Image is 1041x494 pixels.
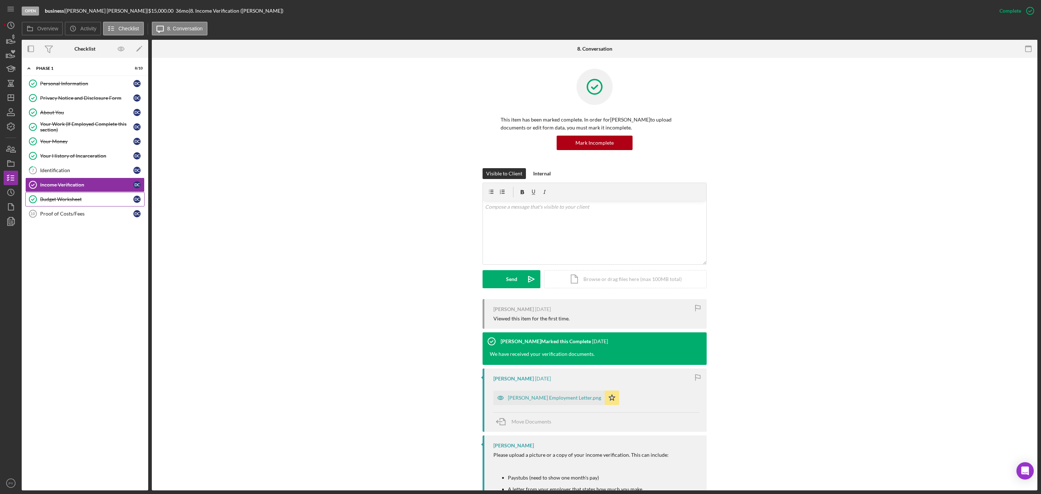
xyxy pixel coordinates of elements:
time: 2025-07-08 21:21 [535,306,551,312]
label: Checklist [119,26,139,31]
div: D C [133,123,141,131]
div: D C [133,196,141,203]
button: Internal [530,168,554,179]
button: Move Documents [493,413,558,431]
div: Internal [533,168,551,179]
li: Paystubs (need to show one month's pay) [508,475,699,481]
div: | 8. Income Verification ([PERSON_NAME]) [189,8,283,14]
div: D C [133,138,141,145]
div: 8 / 10 [130,66,143,71]
div: Viewed this item for the first time. [493,316,570,321]
div: [PERSON_NAME] [493,306,534,312]
a: Your Work (If Employed Complete this section)DC [25,120,145,134]
div: 36 mo [176,8,189,14]
button: Overview [22,22,63,35]
div: $15,000.00 [148,8,176,14]
button: Mark Incomplete [557,136,633,150]
a: 7IdentificationDC [25,163,145,178]
button: Activity [65,22,101,35]
button: Send [483,270,540,288]
div: Open Intercom Messenger [1016,462,1034,480]
time: 2025-07-08 19:03 [535,376,551,382]
li: A letter from your employer that states how much you make [508,486,699,492]
div: [PERSON_NAME] Employment Letter.png [508,395,601,401]
div: Your Money [40,139,133,144]
div: [PERSON_NAME] [PERSON_NAME] | [65,8,148,14]
div: Visible to Client [486,168,522,179]
div: Income Verification [40,182,133,188]
div: D C [133,210,141,217]
button: Visible to Client [483,168,526,179]
a: About YouDC [25,105,145,120]
div: Your Work (If Employed Complete this section) [40,121,133,133]
tspan: 10 [30,212,35,216]
button: Checklist [103,22,144,35]
label: 8. Conversation [167,26,203,31]
button: 8. Conversation [152,22,207,35]
div: Send [506,270,517,288]
tspan: 7 [32,168,34,173]
div: D C [133,181,141,188]
button: PY [4,476,18,490]
button: Complete [992,4,1037,18]
div: [PERSON_NAME] [493,376,534,382]
div: Budget Worksheet [40,196,133,202]
div: | [45,8,65,14]
a: Privacy Notice and Disclosure FormDC [25,91,145,105]
time: 2025-07-08 19:03 [592,338,608,344]
b: business [45,8,64,14]
div: D C [133,152,141,159]
a: Your MoneyDC [25,134,145,149]
button: [PERSON_NAME] Employment Letter.png [493,391,619,405]
p: This item has been marked complete. In order for [PERSON_NAME] to upload documents or edit form d... [501,116,689,132]
div: [PERSON_NAME] [493,443,534,448]
div: Your History of Incarceration [40,153,133,159]
div: D C [133,94,141,102]
div: About You [40,110,133,115]
div: Checklist [74,46,95,52]
div: [PERSON_NAME] Marked this Complete [501,338,591,344]
div: Proof of Costs/Fees [40,211,133,217]
a: Budget WorksheetDC [25,192,145,206]
div: Phase 1 [36,66,125,71]
div: Complete [999,4,1021,18]
div: Mark Incomplete [575,136,614,150]
label: Overview [37,26,58,31]
span: Move Documents [511,418,551,425]
a: Personal InformationDC [25,76,145,91]
div: D C [133,109,141,116]
div: Privacy Notice and Disclosure Form [40,95,133,101]
div: We have received your verification documents. [483,350,602,365]
a: Income VerificationDC [25,178,145,192]
div: Identification [40,167,133,173]
div: 8. Conversation [577,46,612,52]
a: Your History of IncarcerationDC [25,149,145,163]
div: Open [22,7,39,16]
div: Personal Information [40,81,133,86]
a: 10Proof of Costs/FeesDC [25,206,145,221]
label: Activity [80,26,96,31]
div: D C [133,167,141,174]
text: PY [9,481,13,485]
div: D C [133,80,141,87]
